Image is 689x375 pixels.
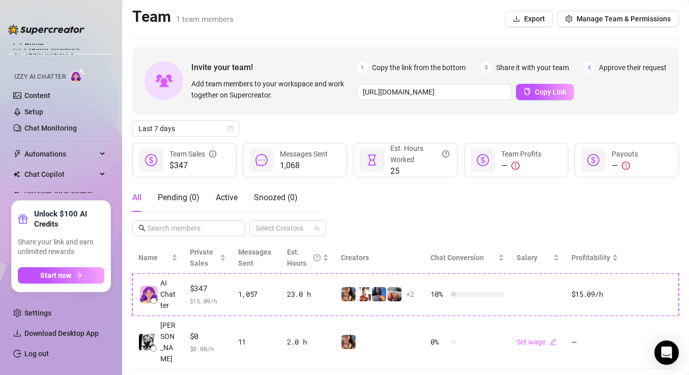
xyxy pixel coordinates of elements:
[190,330,226,342] span: $0
[24,166,97,182] span: Chat Copilot
[313,246,321,269] span: question-circle
[599,62,667,73] span: Approve their request
[190,296,226,306] span: $ 15.09 /h
[442,143,449,165] span: question-circle
[160,320,178,364] span: [PERSON_NAME]
[18,267,104,284] button: Start nowarrow-right
[430,336,447,348] span: 0 %
[357,62,368,73] span: 1
[372,62,466,73] span: Copy the link from the bottom
[176,15,234,24] span: 1 team members
[516,254,537,262] span: Salary
[24,146,97,162] span: Automations
[140,286,158,303] img: izzy-ai-chatter-avatar-DDCN_rTZ.svg
[190,283,226,295] span: $347
[169,160,216,172] span: $347
[387,287,401,301] img: Nat
[24,108,43,116] a: Setup
[366,154,378,166] span: hourglass
[13,171,20,178] img: Chat Copilot
[516,84,574,100] button: Copy Link
[132,192,141,204] div: All
[430,254,484,262] span: Chat Conversion
[191,61,357,74] span: Invite your team!
[565,15,572,22] span: setting
[524,15,545,23] span: Export
[524,88,531,95] span: copy
[13,329,21,337] span: download
[654,340,679,365] div: Open Intercom Messenger
[477,154,489,166] span: dollar-circle
[14,72,66,82] span: Izzy AI Chatter
[139,334,156,351] img: Pedro Rolle Jr.
[501,160,541,172] div: —
[18,237,104,257] span: Share your link and earn unlimited rewards
[18,214,28,224] span: gift
[577,15,671,23] span: Manage Team & Permissions
[612,150,638,158] span: Payouts
[335,242,424,273] th: Creators
[40,271,71,279] span: Start now
[287,246,321,269] div: Est. Hours
[13,150,21,158] span: thunderbolt
[390,165,449,177] span: 25
[341,335,356,349] img: August
[238,289,275,300] div: 1,057
[287,336,329,348] div: 2.0 h
[24,350,49,358] a: Log out
[169,148,216,160] div: Team Sales
[34,209,104,229] strong: Unlock $100 AI Credits
[138,252,169,263] span: Name
[406,289,414,300] span: + 2
[255,154,268,166] span: message
[565,316,624,369] td: —
[254,193,298,202] span: Snoozed ( 0 )
[191,78,353,101] span: Add team members to your workspace and work together on Supercreator.
[372,287,386,301] img: ayishadiaz
[505,11,553,27] button: Export
[481,62,492,73] span: 2
[622,162,630,170] span: exclamation-circle
[557,11,679,27] button: Manage Team & Permissions
[132,242,184,273] th: Name
[132,7,234,26] h2: Team
[138,121,233,136] span: Last 7 days
[571,289,618,300] div: $15.09 /h
[430,289,447,300] span: 10 %
[227,126,234,132] span: calendar
[280,160,328,172] span: 1,068
[287,289,329,300] div: 23.0 h
[75,272,82,279] span: arrow-right
[390,143,449,165] div: Est. Hours Worked
[238,248,271,267] span: Messages Sent
[550,338,557,346] span: edit
[24,309,51,317] a: Settings
[24,91,50,100] a: Content
[138,225,146,232] span: search
[571,254,610,262] span: Profitability
[516,338,557,346] a: Set wageedit
[238,336,275,348] div: 11
[24,124,77,132] a: Chat Monitoring
[70,68,85,83] img: AI Chatter
[190,343,226,354] span: $ 0.00 /h
[535,88,566,96] span: Copy Link
[24,40,44,48] a: Home
[145,154,157,166] span: dollar-circle
[511,162,520,170] span: exclamation-circle
[24,189,93,197] a: Discover Viral Videos
[24,50,74,58] a: Team Analytics
[24,41,106,57] a: Creator Analytics
[584,62,595,73] span: 3
[158,192,199,204] div: Pending ( 0 )
[314,225,320,231] span: team
[357,287,371,301] img: Destiny
[513,15,520,22] span: download
[160,277,178,311] span: AI Chatter
[8,24,84,35] img: logo-BBDzfeDw.svg
[612,160,638,172] div: —
[496,62,569,73] span: Share it with your team
[280,150,328,158] span: Messages Sent
[148,223,231,234] input: Search members
[190,248,213,267] span: Private Sales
